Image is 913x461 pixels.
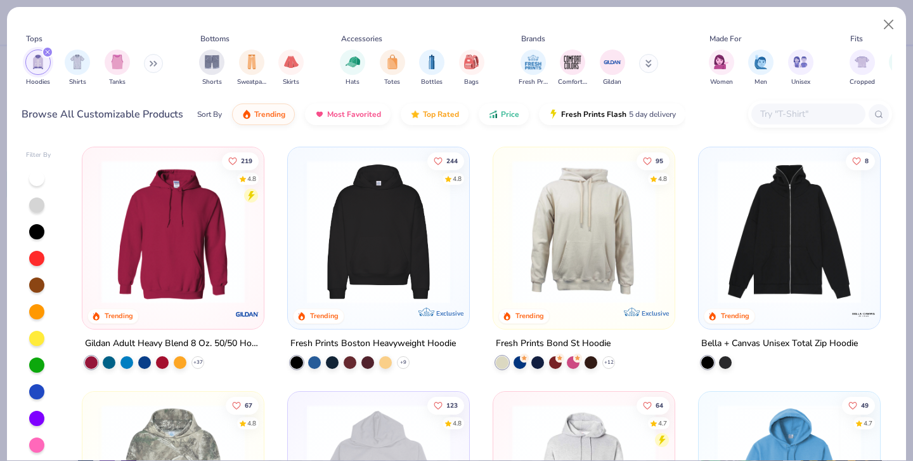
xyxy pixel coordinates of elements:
[65,50,90,87] div: filter for Shirts
[709,50,734,87] div: filter for Women
[193,359,203,366] span: + 37
[235,302,260,327] img: Gildan logo
[600,50,625,87] div: filter for Gildan
[842,396,875,414] button: Like
[341,33,382,44] div: Accessories
[26,77,50,87] span: Hoodies
[110,55,124,69] img: Tanks Image
[642,309,669,317] span: Exclusive
[748,50,774,87] div: filter for Men
[197,109,222,120] div: Sort By
[709,33,741,44] div: Made For
[603,53,622,72] img: Gildan Image
[604,359,613,366] span: + 12
[410,109,420,119] img: TopRated.gif
[401,104,469,125] button: Top Rated
[226,396,259,414] button: Like
[70,55,85,69] img: Shirts Image
[105,50,130,87] div: filter for Tanks
[283,77,299,87] span: Skirts
[846,152,875,170] button: Like
[327,109,381,119] span: Most Favorited
[85,336,261,352] div: Gildan Adult Heavy Blend 8 Oz. 50/50 Hooded Sweatshirt
[421,77,443,87] span: Bottles
[385,55,399,69] img: Totes Image
[864,418,872,428] div: 4.7
[558,50,587,87] div: filter for Comfort Colors
[658,174,667,184] div: 4.8
[710,77,733,87] span: Women
[380,50,405,87] div: filter for Totes
[464,55,478,69] img: Bags Image
[248,418,257,428] div: 4.8
[850,50,875,87] div: filter for Cropped
[25,50,51,87] div: filter for Hoodies
[479,104,529,125] button: Price
[658,418,667,428] div: 4.7
[242,109,252,119] img: trending.gif
[459,50,484,87] div: filter for Bags
[340,50,365,87] div: filter for Hats
[22,107,183,122] div: Browse All Customizable Products
[242,157,253,164] span: 219
[561,109,626,119] span: Fresh Prints Flash
[759,107,857,121] input: Try "T-Shirt"
[754,77,767,87] span: Men
[65,50,90,87] button: filter button
[701,336,858,352] div: Bella + Canvas Unisex Total Zip Hoodie
[661,160,817,304] img: 63b870ee-6a57-4fc0-b23b-59fb9c7ebbe7
[788,50,813,87] button: filter button
[419,50,444,87] button: filter button
[254,109,285,119] span: Trending
[603,77,621,87] span: Gildan
[656,157,663,164] span: 95
[26,33,42,44] div: Tops
[748,50,774,87] button: filter button
[237,50,266,87] div: filter for Sweatpants
[464,77,479,87] span: Bags
[425,55,439,69] img: Bottles Image
[248,174,257,184] div: 4.8
[637,396,670,414] button: Like
[245,402,253,408] span: 67
[232,104,295,125] button: Trending
[278,50,304,87] button: filter button
[709,50,734,87] button: filter button
[791,77,810,87] span: Unisex
[436,309,463,317] span: Exclusive
[314,109,325,119] img: most_fav.gif
[427,396,464,414] button: Like
[340,50,365,87] button: filter button
[519,50,548,87] div: filter for Fresh Prints
[423,109,459,119] span: Top Rated
[109,77,126,87] span: Tanks
[629,107,676,122] span: 5 day delivery
[305,104,391,125] button: Most Favorited
[850,77,875,87] span: Cropped
[855,55,869,69] img: Cropped Image
[519,50,548,87] button: filter button
[346,77,359,87] span: Hats
[459,50,484,87] button: filter button
[346,55,360,69] img: Hats Image
[521,33,545,44] div: Brands
[284,55,299,69] img: Skirts Image
[637,152,670,170] button: Like
[548,109,559,119] img: flash.gif
[793,55,808,69] img: Unisex Image
[205,55,219,69] img: Shorts Image
[400,359,406,366] span: + 9
[496,336,611,352] div: Fresh Prints Bond St Hoodie
[506,160,662,304] img: 8f478216-4029-45fd-9955-0c7f7b28c4ae
[788,50,813,87] div: filter for Unisex
[380,50,405,87] button: filter button
[656,402,663,408] span: 64
[524,53,543,72] img: Fresh Prints Image
[539,104,685,125] button: Fresh Prints Flash5 day delivery
[754,55,768,69] img: Men Image
[861,402,869,408] span: 49
[600,50,625,87] button: filter button
[31,55,45,69] img: Hoodies Image
[202,77,222,87] span: Shorts
[427,152,464,170] button: Like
